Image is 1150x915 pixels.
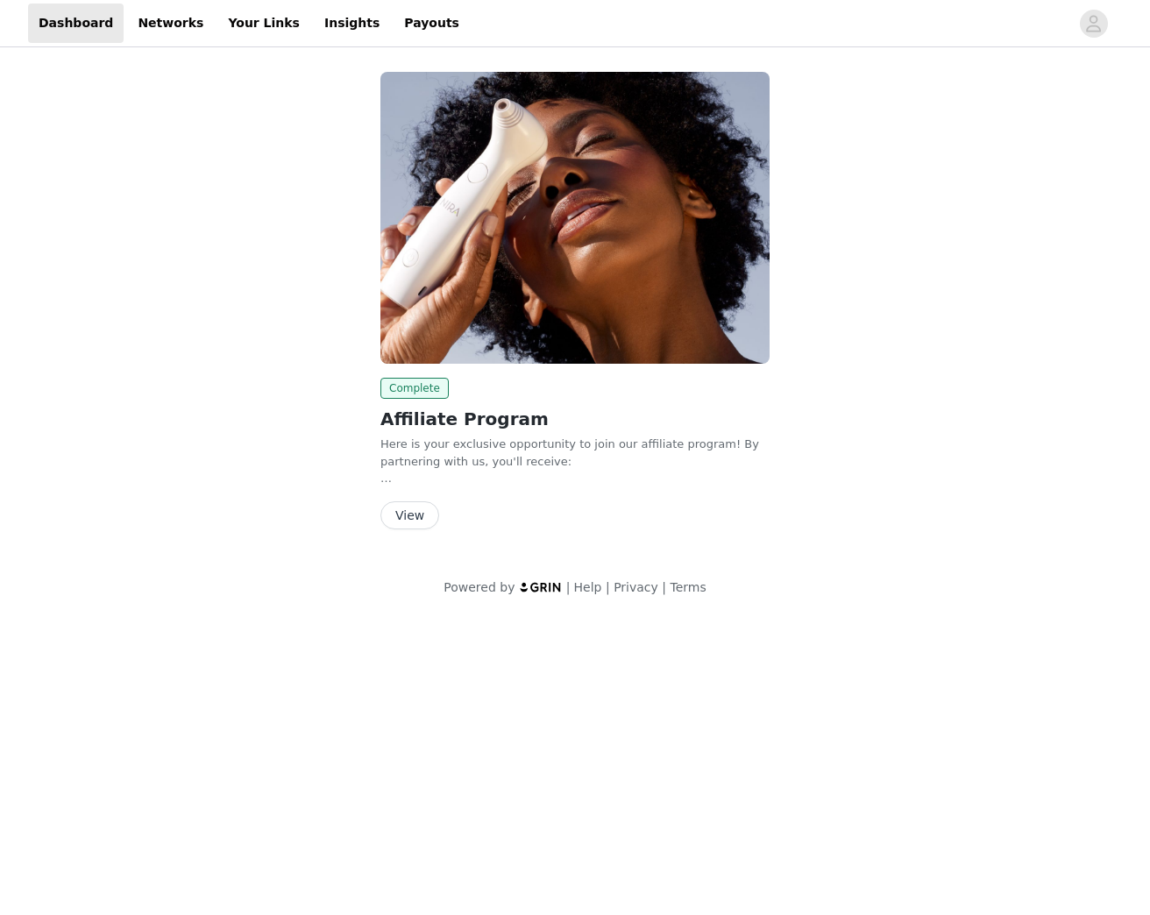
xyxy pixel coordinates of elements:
span: | [606,580,610,594]
div: avatar [1085,10,1102,38]
span: | [566,580,571,594]
a: Privacy [614,580,658,594]
button: View [380,501,439,529]
span: Powered by [444,580,515,594]
a: Your Links [217,4,310,43]
h2: Affiliate Program [380,406,770,432]
img: NIRA [380,72,770,364]
span: Complete [380,378,449,399]
a: Dashboard [28,4,124,43]
a: View [380,509,439,522]
a: Insights [314,4,390,43]
a: Help [574,580,602,594]
p: Here is your exclusive opportunity to join our affiliate program! By partnering with us, you'll r... [380,436,770,470]
a: Payouts [394,4,470,43]
img: logo [519,581,563,592]
a: Networks [127,4,214,43]
span: | [662,580,666,594]
a: Terms [670,580,706,594]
